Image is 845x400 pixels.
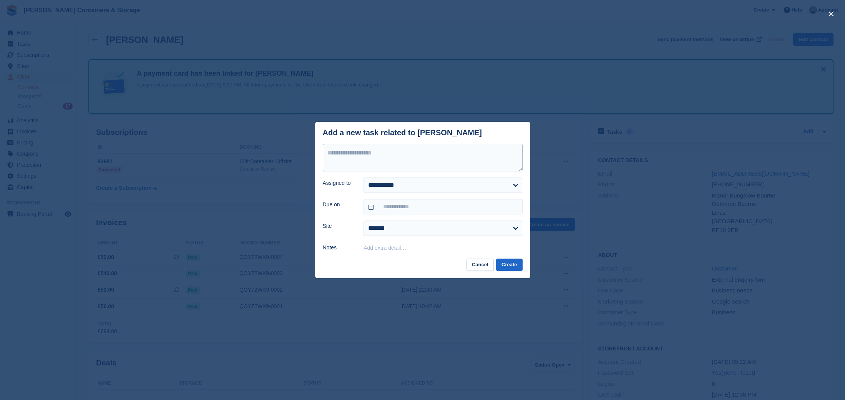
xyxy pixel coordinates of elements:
div: Add a new task related to [PERSON_NAME] [323,128,482,137]
label: Assigned to [323,179,355,187]
button: Create [496,259,522,271]
label: Due on [323,201,355,209]
label: Notes [323,244,355,252]
button: Cancel [466,259,494,271]
button: Add extra detail… [364,245,406,251]
button: close [825,8,837,20]
label: Site [323,222,355,230]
